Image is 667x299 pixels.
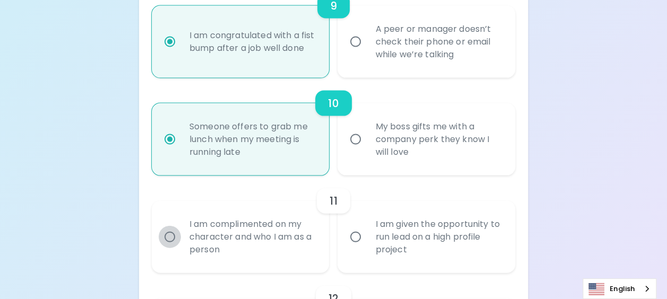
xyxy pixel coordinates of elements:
[181,205,324,269] div: I am complimented on my character and who I am as a person
[583,278,656,299] aside: Language selected: English
[367,10,509,74] div: A peer or manager doesn’t check their phone or email while we’re talking
[583,279,656,298] a: English
[181,16,324,67] div: I am congratulated with a fist bump after a job well done
[152,175,515,273] div: choice-group-check
[367,205,509,269] div: I am given the opportunity to run lead on a high profile project
[181,108,324,171] div: Someone offers to grab me lunch when my meeting is running late
[152,78,515,175] div: choice-group-check
[583,278,656,299] div: Language
[367,108,509,171] div: My boss gifts me with a company perk they know I will love
[328,95,339,112] h6: 10
[330,192,337,209] h6: 11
